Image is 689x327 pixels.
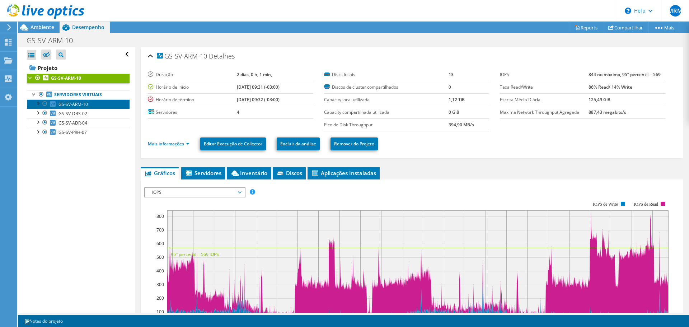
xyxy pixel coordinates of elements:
[149,188,241,197] span: IOPS
[237,84,280,90] b: [DATE] 09:31 (-03:00)
[23,37,84,45] h1: GS-SV-ARM-10
[148,141,189,147] a: Mais informações
[156,227,164,233] text: 700
[156,295,164,301] text: 200
[27,99,130,109] a: GS-SV-ARM-10
[58,111,87,117] span: GS-SV-DBS-02
[237,71,272,78] b: 2 dias, 0 h, 1 min,
[156,309,164,315] text: 100
[449,109,459,115] b: 0 GiB
[144,169,175,177] span: Gráficos
[449,84,451,90] b: 0
[27,90,130,99] a: Servidores virtuais
[603,22,648,33] a: Compartilhar
[171,251,219,257] text: 95° percentil = 569 IOPS
[449,97,465,103] b: 1,12 TiB
[51,75,81,81] b: GS-SV-ARM-10
[200,137,266,150] a: Editar Execução de Collector
[277,137,320,150] a: Excluir da análise
[593,202,618,207] text: IOPS de Write
[648,22,680,33] a: Mais
[276,169,302,177] span: Discos
[634,202,658,207] text: IOPS de Read
[230,169,267,177] span: Inventário
[589,97,610,103] b: 125,49 GiB
[500,71,588,78] label: IOPS
[58,101,88,107] span: GS-SV-ARM-10
[569,22,603,33] a: Reports
[324,84,449,91] label: Discos de cluster compartilhados
[148,109,237,116] label: Servidores
[500,84,588,91] label: Taxa Read/Write
[237,109,239,115] b: 4
[27,109,130,118] a: GS-SV-DBS-02
[58,120,87,126] span: GS-SV-ADR-04
[625,8,631,14] svg: \n
[156,281,164,288] text: 300
[670,5,681,17] span: MRM
[156,213,164,219] text: 800
[31,24,54,31] span: Ambiente
[27,118,130,127] a: GS-SV-ADR-04
[589,84,632,90] b: 86% Read/ 14% Write
[589,71,661,78] b: 844 no máximo, 95º percentil = 569
[324,71,449,78] label: Disks locais
[500,109,588,116] label: Maxima Network Throughput Agregada
[157,53,207,60] span: GS-SV-ARM-10
[72,24,104,31] span: Desempenho
[324,96,449,103] label: Capacity local utilizada
[449,71,454,78] b: 13
[331,137,378,150] a: Remover do Projeto
[19,317,68,326] a: Notas do projeto
[185,169,221,177] span: Servidores
[27,74,130,83] a: GS-SV-ARM-10
[156,254,164,260] text: 500
[324,121,449,129] label: Pico de Disk Throughput
[148,71,237,78] label: Duração
[324,109,449,116] label: Capacity compartilhada utilizada
[237,97,280,103] b: [DATE] 09:32 (-03:00)
[589,109,626,115] b: 887,43 megabits/s
[148,96,237,103] label: Horário de término
[156,268,164,274] text: 400
[311,169,376,177] span: Aplicações Instaladas
[148,84,237,91] label: Horário de início
[156,240,164,247] text: 600
[449,122,474,128] b: 394,90 MB/s
[209,52,235,60] span: Detalhes
[58,129,87,135] span: GS-SV-PRH-07
[500,96,588,103] label: Escrita Média Diária
[27,62,130,74] a: Projeto
[27,128,130,137] a: GS-SV-PRH-07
